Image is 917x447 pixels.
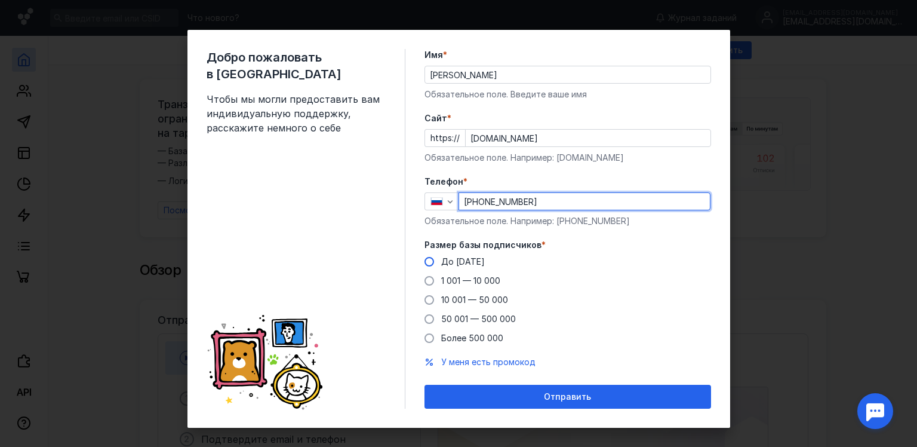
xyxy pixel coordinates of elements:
div: Обязательное поле. Например: [DOMAIN_NAME] [424,152,711,164]
span: 50 001 — 500 000 [441,314,516,324]
span: Добро пожаловать в [GEOGRAPHIC_DATA] [207,49,386,82]
span: Размер базы подписчиков [424,239,541,251]
button: У меня есть промокод [441,356,536,368]
span: У меня есть промокод [441,357,536,367]
button: Отправить [424,385,711,409]
div: Обязательное поле. Введите ваше имя [424,88,711,100]
span: 10 001 — 50 000 [441,295,508,305]
span: Отправить [544,392,591,402]
span: Имя [424,49,443,61]
span: Более 500 000 [441,333,503,343]
span: 1 001 — 10 000 [441,275,500,286]
div: Обязательное поле. Например: [PHONE_NUMBER] [424,215,711,227]
span: До [DATE] [441,256,485,267]
span: Телефон [424,176,463,188]
span: Чтобы мы могли предоставить вам индивидуальную поддержку, расскажите немного о себе [207,92,386,135]
span: Cайт [424,112,447,124]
